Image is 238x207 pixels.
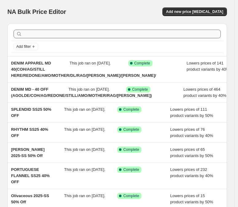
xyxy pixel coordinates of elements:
[64,167,105,172] span: This job ran on [DATE].
[11,167,50,184] span: PORTUGUESE FLANNEL SS25 40% OFF
[134,61,150,66] span: Complete
[64,147,105,152] span: This job ran on [DATE].
[123,167,139,172] span: Complete
[11,127,48,138] span: RHYTHM SS25 40% OFF
[16,44,31,49] span: Add filter
[7,8,66,15] span: NA Bulk Price Editor
[170,167,213,178] span: Lowers prices of 232 product variants by 40%
[64,127,105,132] span: This job ran on [DATE].
[64,193,105,198] span: This job ran on [DATE].
[123,193,139,198] span: Complete
[166,9,223,14] span: Add new price [MEDICAL_DATA]
[11,87,152,98] span: DENIM MD - 40 OFF (AGOLDE/COH/AG/REDONE/STILL/AMO/MOTHER/RAG/[PERSON_NAME])
[123,107,139,112] span: Complete
[170,107,213,118] span: Lowers prices of 111 product variants by 50%
[170,127,213,138] span: Lowers prices of 76 product variants by 40%
[69,87,110,92] span: This job ran on [DATE].
[11,147,45,158] span: [PERSON_NAME] 2025-SS 50% Off
[11,107,51,118] span: SPLENDID SS25 50% OFF
[123,127,139,132] span: Complete
[14,43,38,50] button: Add filter
[183,87,226,98] span: Lowers prices of 464 product variants by 40%
[123,147,139,152] span: Complete
[69,61,111,65] span: This job ran on [DATE].
[11,193,49,204] span: Olivaceous 2025-SS 50% Off
[162,7,227,16] button: Add new price [MEDICAL_DATA]
[170,193,213,204] span: Lowers prices of 15 product variants by 50%
[132,87,148,92] span: Complete
[11,61,156,78] span: DENIM APPAREL MD 40(COH/AG/STILL HERE/REDONE/AMO/MOTHER/DL/RAG/[PERSON_NAME]/[PERSON_NAME]/
[170,147,213,158] span: Lowers prices of 65 product variants by 50%
[187,61,229,72] span: Lowers prices of 141 product variants by 40%
[64,107,105,112] span: This job ran on [DATE].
